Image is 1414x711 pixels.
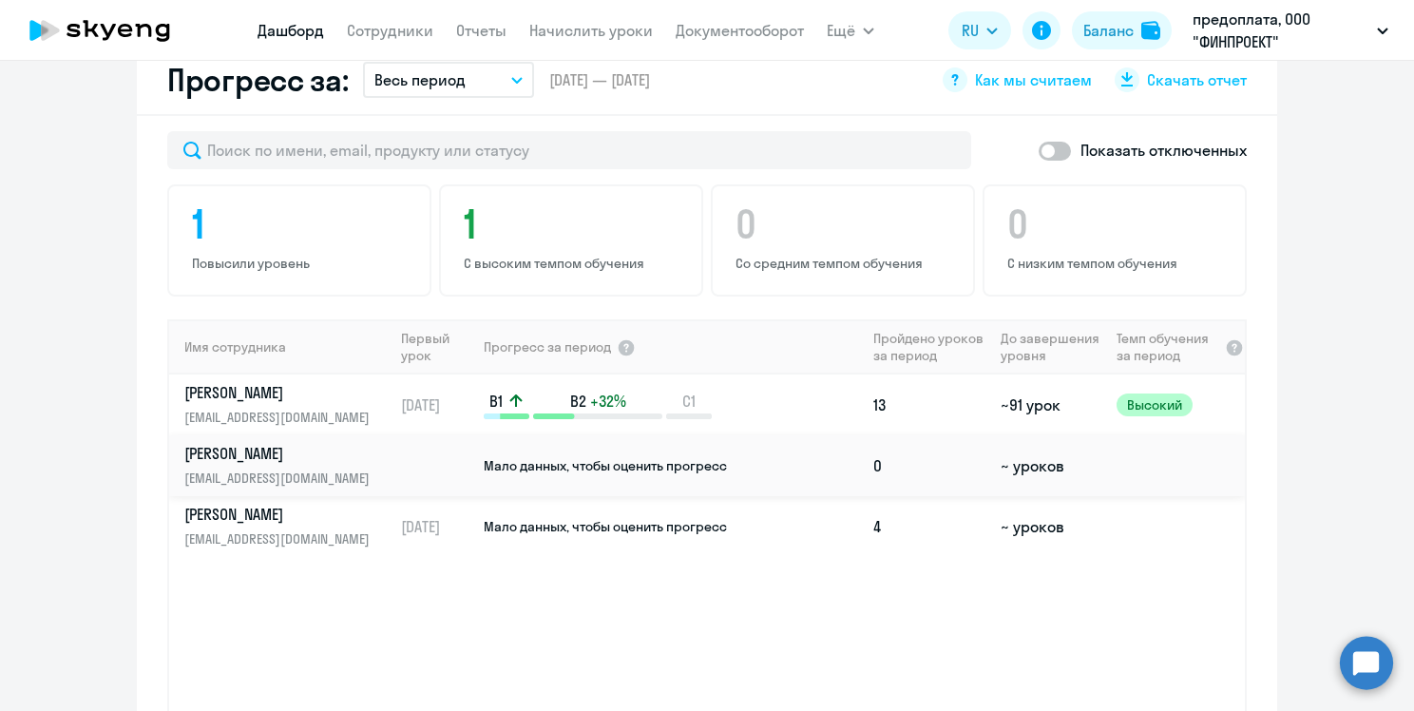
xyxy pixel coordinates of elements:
[464,255,684,272] p: С высоким темпом обучения
[529,21,653,40] a: Начислить уроки
[993,496,1108,557] td: ~ уроков
[962,19,979,42] span: RU
[184,504,392,549] a: [PERSON_NAME][EMAIL_ADDRESS][DOMAIN_NAME]
[484,518,727,535] span: Мало данных, чтобы оценить прогресс
[866,375,993,435] td: 13
[682,391,696,412] span: C1
[184,382,380,403] p: [PERSON_NAME]
[464,202,684,247] h4: 1
[167,61,348,99] h2: Прогресс за:
[866,435,993,496] td: 0
[184,443,392,489] a: [PERSON_NAME][EMAIL_ADDRESS][DOMAIN_NAME]
[676,21,804,40] a: Документооборот
[184,528,380,549] p: [EMAIL_ADDRESS][DOMAIN_NAME]
[827,19,855,42] span: Ещё
[590,391,626,412] span: +32%
[184,504,380,525] p: [PERSON_NAME]
[570,391,586,412] span: B2
[1083,19,1134,42] div: Баланс
[993,319,1108,375] th: До завершения уровня
[184,468,380,489] p: [EMAIL_ADDRESS][DOMAIN_NAME]
[169,319,393,375] th: Имя сотрудника
[866,496,993,557] td: 4
[393,496,482,557] td: [DATE]
[1117,330,1219,364] span: Темп обучения за период
[993,375,1108,435] td: ~91 урок
[374,68,466,91] p: Весь период
[549,69,650,90] span: [DATE] — [DATE]
[167,131,971,169] input: Поиск по имени, email, продукту или статусу
[1193,8,1369,53] p: предоплата, ООО "ФИНПРОЕКТ"
[184,407,380,428] p: [EMAIL_ADDRESS][DOMAIN_NAME]
[1080,139,1247,162] p: Показать отключенных
[489,391,503,412] span: B1
[192,202,412,247] h4: 1
[184,382,392,428] a: [PERSON_NAME][EMAIL_ADDRESS][DOMAIN_NAME]
[192,255,412,272] p: Повысили уровень
[347,21,433,40] a: Сотрудники
[948,11,1011,49] button: RU
[1147,69,1247,90] span: Скачать отчет
[484,457,727,474] span: Мало данных, чтобы оценить прогресс
[258,21,324,40] a: Дашборд
[1117,394,1193,416] span: Высокий
[184,443,380,464] p: [PERSON_NAME]
[866,319,993,375] th: Пройдено уроков за период
[363,62,534,98] button: Весь период
[393,319,482,375] th: Первый урок
[993,435,1108,496] td: ~ уроков
[393,375,482,435] td: [DATE]
[1183,8,1398,53] button: предоплата, ООО "ФИНПРОЕКТ"
[827,11,874,49] button: Ещё
[975,69,1092,90] span: Как мы считаем
[1141,21,1160,40] img: balance
[456,21,506,40] a: Отчеты
[1072,11,1172,49] button: Балансbalance
[484,338,611,355] span: Прогресс за период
